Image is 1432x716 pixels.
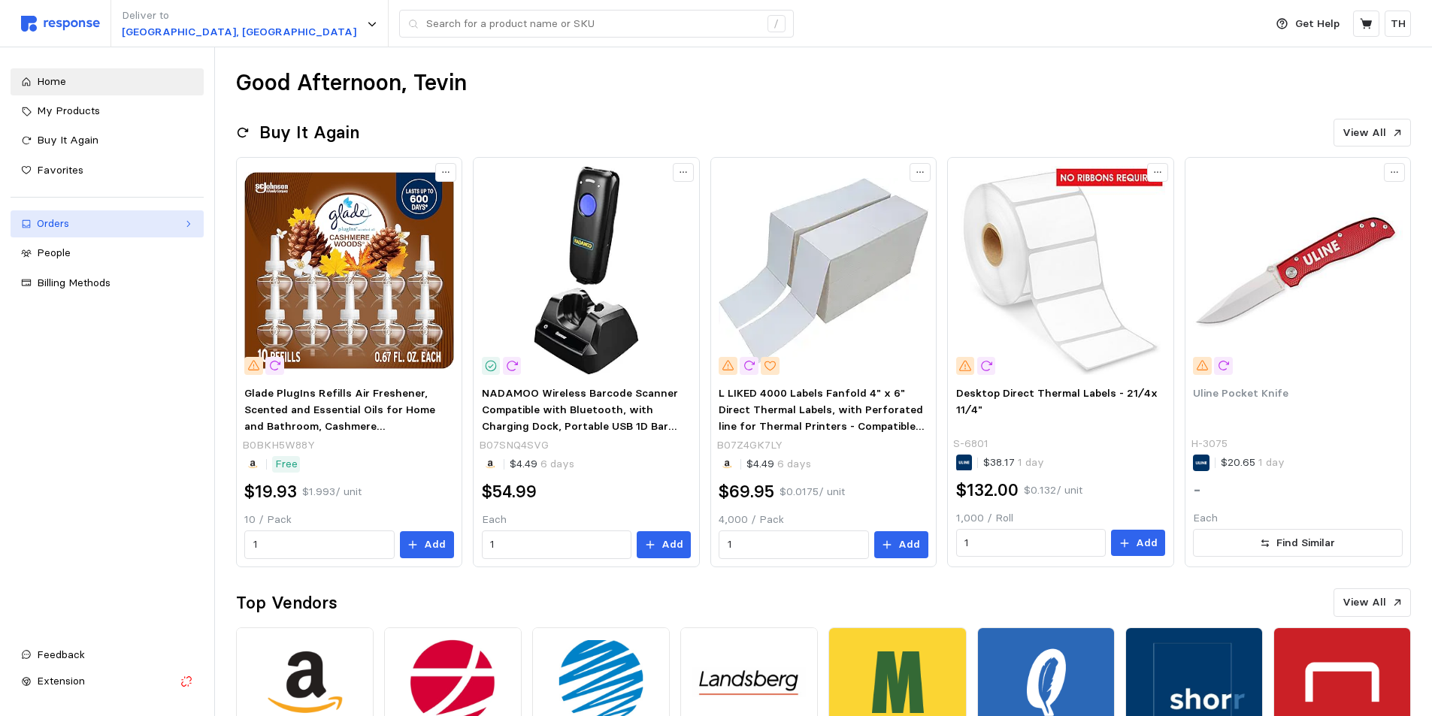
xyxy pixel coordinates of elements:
[983,455,1044,471] p: $38.17
[482,480,537,503] h2: $54.99
[898,536,920,553] p: Add
[11,642,204,669] button: Feedback
[37,104,100,117] span: My Products
[37,246,71,259] span: People
[1334,119,1411,147] button: View All
[1295,16,1340,32] p: Get Help
[236,68,467,98] h1: Good Afternoon, Tevin
[244,512,453,528] p: 10 / Pack
[1193,510,1402,527] p: Each
[482,166,691,375] img: 61R8X2SrKIL.__AC_SX300_SY300_QL70_FMwebp_.jpg
[746,456,811,473] p: $4.49
[1193,479,1201,502] h2: -
[259,121,359,144] h2: Buy It Again
[275,456,298,473] p: Free
[244,386,437,465] span: Glade PlugIns Refills Air Freshener, Scented and Essential Oils for Home and Bathroom, Cashmere [...
[953,436,988,452] p: S-6801
[1015,455,1044,469] span: 1 day
[956,479,1019,502] h2: $132.00
[122,8,356,24] p: Deliver to
[482,512,691,528] p: Each
[637,531,691,558] button: Add
[780,484,845,500] p: $0.0175 / unit
[1136,535,1158,551] p: Add
[1193,386,1288,400] span: Uline Pocket Knife
[37,674,85,687] span: Extension
[1385,11,1411,37] button: TH
[11,210,204,237] a: Orders
[719,386,924,465] span: L LIKED 4000 Labels Fanfold 4" x 6" Direct Thermal Labels, with Perforated line for Thermal Print...
[244,166,453,375] img: 81ykd9GsVrL._AC_SX466_.jpg
[37,648,85,661] span: Feedback
[424,536,446,553] p: Add
[37,216,177,232] div: Orders
[1391,16,1406,32] p: TH
[662,536,683,553] p: Add
[302,484,362,500] p: $1.993 / unit
[537,457,574,470] span: 6 days
[956,166,1165,375] img: S-6801_txt_USEng
[1221,455,1285,471] p: $20.65
[122,24,356,41] p: [GEOGRAPHIC_DATA], [GEOGRAPHIC_DATA]
[426,11,759,38] input: Search for a product name or SKU
[242,437,315,454] p: B0BKH5W88Y
[479,437,549,454] p: B07SNQ4SVG
[253,531,386,558] input: Qty
[1343,125,1386,141] p: View All
[37,74,66,88] span: Home
[774,457,811,470] span: 6 days
[1276,535,1335,551] p: Find Similar
[1193,166,1402,375] img: H-3075
[956,510,1165,527] p: 1,000 / Roll
[964,530,1097,557] input: Qty
[874,531,928,558] button: Add
[11,240,204,267] a: People
[482,386,678,481] span: NADAMOO Wireless Barcode Scanner Compatible with Bluetooth, with Charging Dock, Portable USB 1D B...
[956,386,1158,416] span: Desktop Direct Thermal Labels - 21⁄4x 11⁄4"
[1111,530,1165,557] button: Add
[37,276,111,289] span: Billing Methods
[719,166,928,375] img: 61kZ5mp4iJL.__AC_SX300_SY300_QL70_FMwebp_.jpg
[767,15,786,33] div: /
[21,16,100,32] img: svg%3e
[236,591,338,615] h2: Top Vendors
[1024,482,1082,499] p: $0.132 / unit
[1343,594,1386,611] p: View All
[11,127,204,154] a: Buy It Again
[1267,10,1349,38] button: Get Help
[1191,436,1228,452] p: H-3075
[719,512,928,528] p: 4,000 / Pack
[11,98,204,125] a: My Products
[1334,588,1411,617] button: View All
[244,480,297,503] h2: $19.93
[1255,455,1285,469] span: 1 day
[719,480,774,503] h2: $69.95
[37,163,83,177] span: Favorites
[510,456,574,473] p: $4.49
[11,68,204,95] a: Home
[728,531,860,558] input: Qty
[1193,529,1402,557] button: Find Similar
[490,531,622,558] input: Qty
[11,668,204,695] button: Extension
[37,133,98,147] span: Buy It Again
[716,437,783,454] p: B07Z4GK7LY
[11,270,204,297] a: Billing Methods
[400,531,454,558] button: Add
[11,157,204,184] a: Favorites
